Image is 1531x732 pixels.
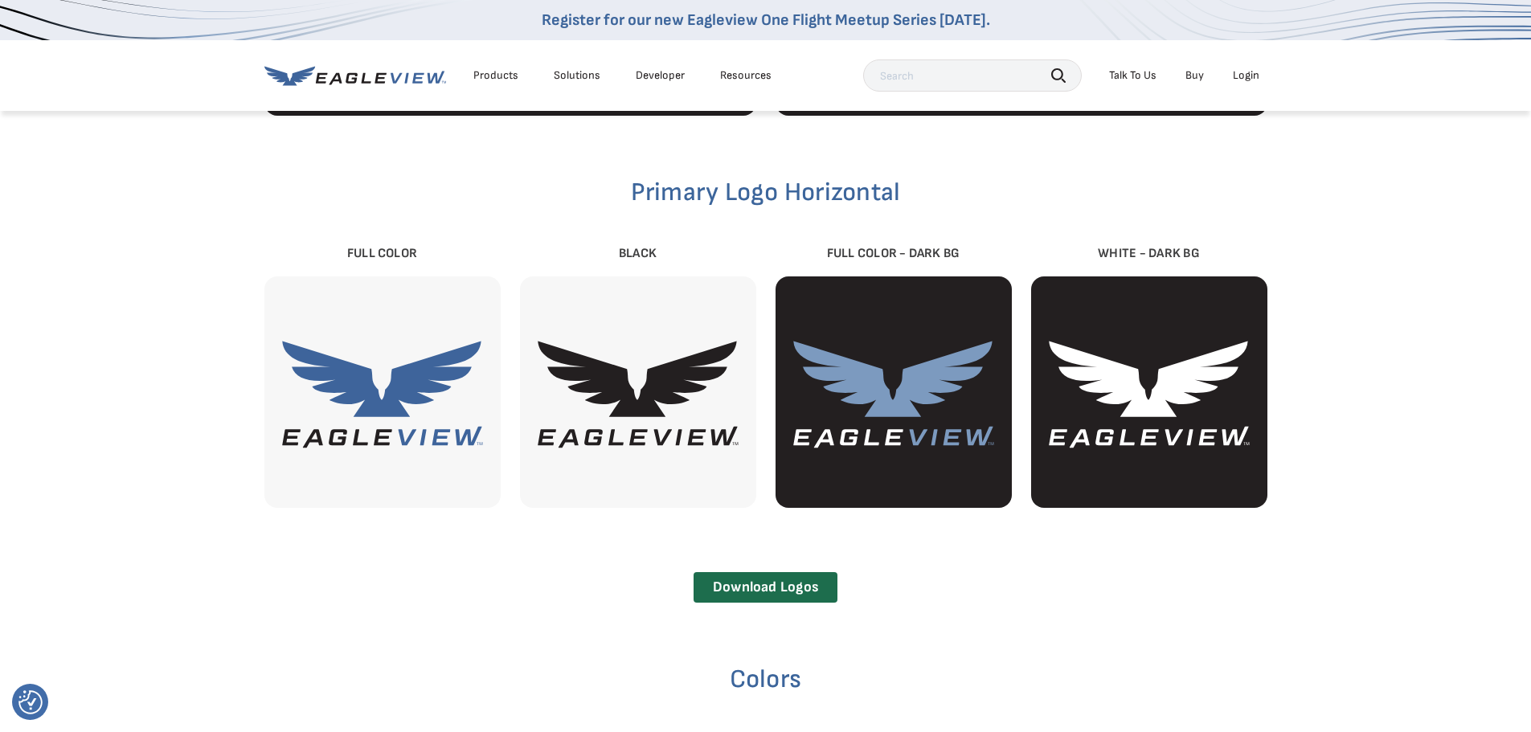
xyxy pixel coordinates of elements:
[264,315,501,469] img: EagleView-Full-Color-Vertical.svg
[264,244,501,264] div: Full Color
[520,315,756,469] img: EagleView-Black-Vertical.svg
[542,10,990,30] a: Register for our new Eagleview One Flight Meetup Series [DATE].
[18,690,43,714] img: Revisit consent button
[720,68,772,83] div: Resources
[776,244,1012,264] div: Full Color - Dark BG
[1031,315,1267,469] img: EagleView-White-Vertical.svg
[1233,68,1259,83] div: Login
[863,59,1082,92] input: Search
[1109,68,1156,83] div: Talk To Us
[264,180,1267,206] h2: Primary Logo Horizontal
[636,68,685,83] a: Developer
[776,315,1012,469] img: EagleView-Full-Color-Dark-BG-Vertical.svg
[18,690,43,714] button: Consent Preferences
[264,667,1267,693] h2: Colors
[473,68,518,83] div: Products
[1031,244,1267,264] div: White - Dark BG
[694,572,837,603] a: Download Logos
[520,244,756,264] div: Black
[554,68,600,83] div: Solutions
[1185,68,1204,83] a: Buy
